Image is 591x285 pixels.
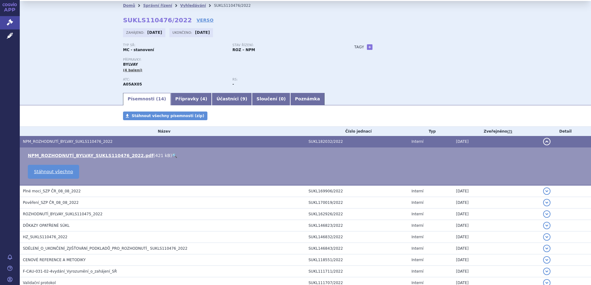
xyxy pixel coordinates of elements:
td: [DATE] [453,266,540,277]
td: [DATE] [453,231,540,243]
span: F-CAU-031-02-4vydání_Vyrozumění_o_zahájení_SŘ [23,269,117,274]
a: Poznámka [290,93,325,105]
th: Zveřejněno [453,127,540,136]
span: NPM_ROZHODNUTÍ_BYLVAY_SUKLS110476_2022 [23,139,113,144]
td: SUKL162926/2022 [305,208,408,220]
span: Pověření_SZP ČR_08_08_2022 [23,200,79,205]
span: ROZHODNUTÍ_BYLVAY_SUKLS110475_2022 [23,212,103,216]
button: detail [543,245,551,252]
a: + [367,44,372,50]
strong: - [232,82,234,86]
button: detail [543,222,551,229]
span: Interní [411,281,423,285]
span: SDĚLENÍ_O_UKONČENÍ_ZJIŠŤOVÁNÍ_PODKLADŮ_PRO_ROZHODNUTÍ_ SUKLS110476_2022 [23,246,187,251]
td: [DATE] [453,254,540,266]
span: Interní [411,246,423,251]
strong: MC - stanovení [123,48,154,52]
td: [DATE] [453,136,540,147]
td: [DATE] [453,197,540,208]
a: Stáhnout všechny písemnosti (zip) [123,112,207,120]
li: SUKLS110476/2022 [214,1,259,10]
a: Písemnosti (14) [123,93,171,105]
span: (4 balení) [123,68,142,72]
td: SUKL169906/2022 [305,185,408,197]
span: Interní [411,223,423,228]
strong: [DATE] [147,30,162,35]
td: [DATE] [453,220,540,231]
span: Stáhnout všechny písemnosti (zip) [132,114,204,118]
th: Detail [540,127,591,136]
th: Číslo jednací [305,127,408,136]
button: detail [543,210,551,218]
p: Přípravky: [123,58,342,62]
li: ( ) [28,152,585,159]
td: SUKL146823/2022 [305,220,408,231]
span: Interní [411,235,423,239]
button: detail [543,256,551,264]
strong: SUKLS110476/2022 [123,16,192,24]
a: Vyhledávání [180,3,206,8]
a: Domů [123,3,135,8]
span: BYLVAY [123,62,138,67]
span: 421 kB [155,153,170,158]
span: HZ_SUKLS110476_2022 [23,235,67,239]
a: VERSO [197,17,214,23]
td: SUKL146843/2022 [305,243,408,254]
a: Přípravky (4) [171,93,212,105]
span: Interní [411,269,423,274]
span: Zahájeno: [126,30,146,35]
span: Plné moci_SZP ČR_08_08_2022 [23,189,81,193]
p: ATC: [123,78,226,81]
td: SUKL182032/2022 [305,136,408,147]
span: Interní [411,200,423,205]
span: Ukončeno: [172,30,193,35]
span: 4 [202,96,205,101]
span: Interní [411,139,423,144]
strong: ODEVIXIBAT [123,82,142,86]
h3: Tagy [354,43,364,51]
button: detail [543,199,551,206]
span: Validační protokol [23,281,56,285]
strong: ROZ – NPM [232,48,255,52]
span: 14 [158,96,164,101]
td: [DATE] [453,243,540,254]
button: detail [543,138,551,145]
th: Název [20,127,305,136]
p: RS: [232,78,336,81]
td: SUKL118551/2022 [305,254,408,266]
span: CENOVÉ REFERENCE A METODIKY [23,258,86,262]
a: Sloučení (0) [252,93,290,105]
abbr: (?) [507,129,512,134]
a: 🔍 [172,153,177,158]
span: 9 [242,96,245,101]
button: detail [543,268,551,275]
td: SUKL170019/2022 [305,197,408,208]
a: Účastníci (9) [212,93,252,105]
p: Stav řízení: [232,43,336,47]
a: Správní řízení [143,3,172,8]
a: Stáhnout všechno [28,165,79,179]
button: detail [543,187,551,195]
button: detail [543,233,551,241]
a: NPM_ROZHODNUTÍ_BYLVAY_SUKLS110476_2022.pdf [28,153,154,158]
span: 0 [281,96,284,101]
th: Typ [408,127,453,136]
td: [DATE] [453,185,540,197]
td: [DATE] [453,208,540,220]
td: SUKL146832/2022 [305,231,408,243]
strong: [DATE] [195,30,210,35]
p: Typ SŘ: [123,43,226,47]
span: DŮKAZY OPATŘENÉ SÚKL [23,223,70,228]
span: Interní [411,258,423,262]
td: SUKL111711/2022 [305,266,408,277]
span: Interní [411,212,423,216]
span: Interní [411,189,423,193]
